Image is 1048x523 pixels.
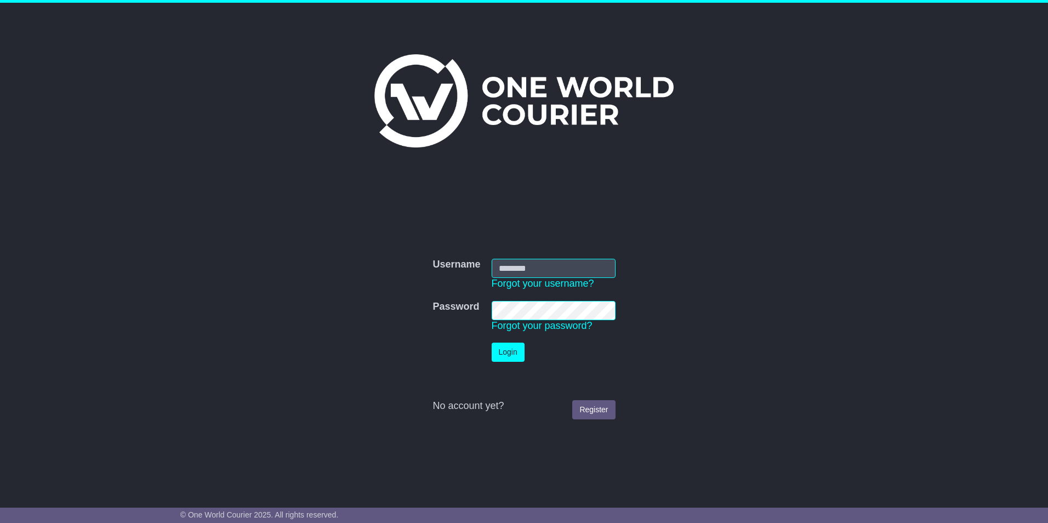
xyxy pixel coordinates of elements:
label: Password [432,301,479,313]
div: No account yet? [432,400,615,412]
a: Register [572,400,615,419]
a: Forgot your password? [492,320,593,331]
label: Username [432,259,480,271]
button: Login [492,343,525,362]
a: Forgot your username? [492,278,594,289]
img: One World [374,54,674,147]
span: © One World Courier 2025. All rights reserved. [180,510,339,519]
